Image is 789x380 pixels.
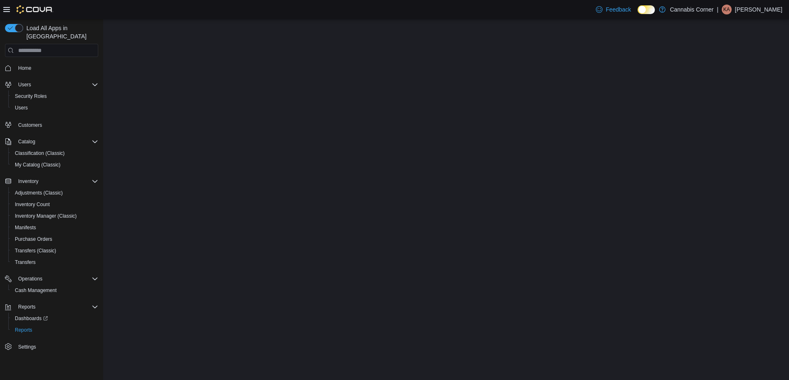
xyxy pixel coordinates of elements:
button: Users [8,102,102,114]
a: Security Roles [12,91,50,101]
a: Dashboards [12,313,51,323]
button: Inventory Count [8,199,102,210]
a: My Catalog (Classic) [12,160,64,170]
a: Users [12,103,31,113]
button: Reports [2,301,102,313]
nav: Complex example [5,59,98,374]
span: Purchase Orders [12,234,98,244]
span: Reports [18,304,35,310]
button: Home [2,62,102,74]
span: Users [15,104,28,111]
p: | [717,5,718,14]
span: Cash Management [12,285,98,295]
a: Cash Management [12,285,60,295]
span: Users [18,81,31,88]
span: Reports [12,325,98,335]
a: Manifests [12,223,39,233]
a: Customers [15,120,45,130]
span: Transfers (Classic) [15,247,56,254]
button: Inventory [2,176,102,187]
span: Classification (Classic) [15,150,65,157]
span: My Catalog (Classic) [15,161,61,168]
a: Inventory Count [12,199,53,209]
button: Reports [15,302,39,312]
span: Load All Apps in [GEOGRAPHIC_DATA] [23,24,98,40]
button: Manifests [8,222,102,233]
span: Reports [15,302,98,312]
button: Settings [2,341,102,353]
button: Classification (Classic) [8,147,102,159]
div: Kayleigh Armstrong [722,5,732,14]
span: Settings [15,342,98,352]
a: Adjustments (Classic) [12,188,66,198]
p: Cannabis Corner [670,5,713,14]
span: Settings [18,344,36,350]
button: Transfers [8,256,102,268]
span: Inventory Count [15,201,50,208]
a: Inventory Manager (Classic) [12,211,80,221]
span: Classification (Classic) [12,148,98,158]
button: Adjustments (Classic) [8,187,102,199]
span: Feedback [606,5,631,14]
span: Inventory Manager (Classic) [12,211,98,221]
button: Users [2,79,102,90]
span: Home [15,63,98,73]
button: Users [15,80,34,90]
button: Security Roles [8,90,102,102]
span: Manifests [12,223,98,233]
span: Operations [18,275,43,282]
a: Reports [12,325,35,335]
span: Users [12,103,98,113]
span: Catalog [18,138,35,145]
span: Customers [18,122,42,128]
a: Transfers (Classic) [12,246,59,256]
span: Cash Management [15,287,57,294]
span: Transfers [15,259,35,266]
button: Cash Management [8,285,102,296]
span: Manifests [15,224,36,231]
span: Inventory [18,178,38,185]
button: Transfers (Classic) [8,245,102,256]
button: Catalog [2,136,102,147]
span: Dashboards [12,313,98,323]
span: Inventory Count [12,199,98,209]
span: KA [723,5,730,14]
input: Dark Mode [638,5,655,14]
button: Customers [2,119,102,131]
span: Inventory Manager (Classic) [15,213,77,219]
button: Purchase Orders [8,233,102,245]
span: Home [18,65,31,71]
button: My Catalog (Classic) [8,159,102,171]
a: Home [15,63,35,73]
span: Dashboards [15,315,48,322]
a: Classification (Classic) [12,148,68,158]
span: My Catalog (Classic) [12,160,98,170]
span: Reports [15,327,32,333]
button: Catalog [15,137,38,147]
span: Users [15,80,98,90]
a: Transfers [12,257,39,267]
span: Transfers [12,257,98,267]
img: Cova [17,5,53,14]
span: Transfers (Classic) [12,246,98,256]
span: Customers [15,119,98,130]
span: Adjustments (Classic) [12,188,98,198]
button: Operations [2,273,102,285]
span: Adjustments (Classic) [15,190,63,196]
button: Reports [8,324,102,336]
p: [PERSON_NAME] [735,5,782,14]
a: Dashboards [8,313,102,324]
span: Security Roles [15,93,47,100]
span: Catalog [15,137,98,147]
button: Inventory Manager (Classic) [8,210,102,222]
button: Inventory [15,176,42,186]
a: Settings [15,342,39,352]
span: Purchase Orders [15,236,52,242]
a: Feedback [593,1,634,18]
button: Operations [15,274,46,284]
span: Operations [15,274,98,284]
span: Inventory [15,176,98,186]
span: Security Roles [12,91,98,101]
a: Purchase Orders [12,234,56,244]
